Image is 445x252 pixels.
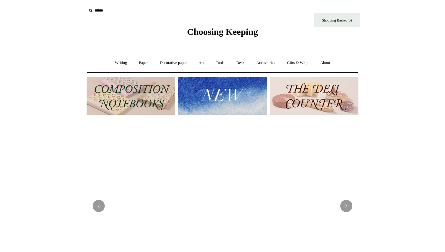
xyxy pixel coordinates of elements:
[231,55,250,71] a: Desk
[282,55,314,71] a: Gifts & Wrap
[210,55,230,71] a: Tools
[93,200,105,212] button: Previous
[251,55,281,71] a: Accessories
[315,55,336,71] a: About
[178,77,267,115] img: New.jpg__PID:f73bdf93-380a-4a35-bcfe-7823039498e1
[314,13,360,27] a: Shopping Basket (5)
[110,55,133,71] a: Writing
[187,31,258,36] a: Choosing Keeping
[270,77,358,115] img: The Deli Counter
[133,55,153,71] a: Paper
[154,55,192,71] a: Decorative paper
[193,55,209,71] a: Art
[87,77,175,115] img: 202302 Composition ledgers.jpg__PID:69722ee6-fa44-49dd-a067-31375e5d54ec
[340,200,352,212] button: Next
[187,27,258,37] span: Choosing Keeping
